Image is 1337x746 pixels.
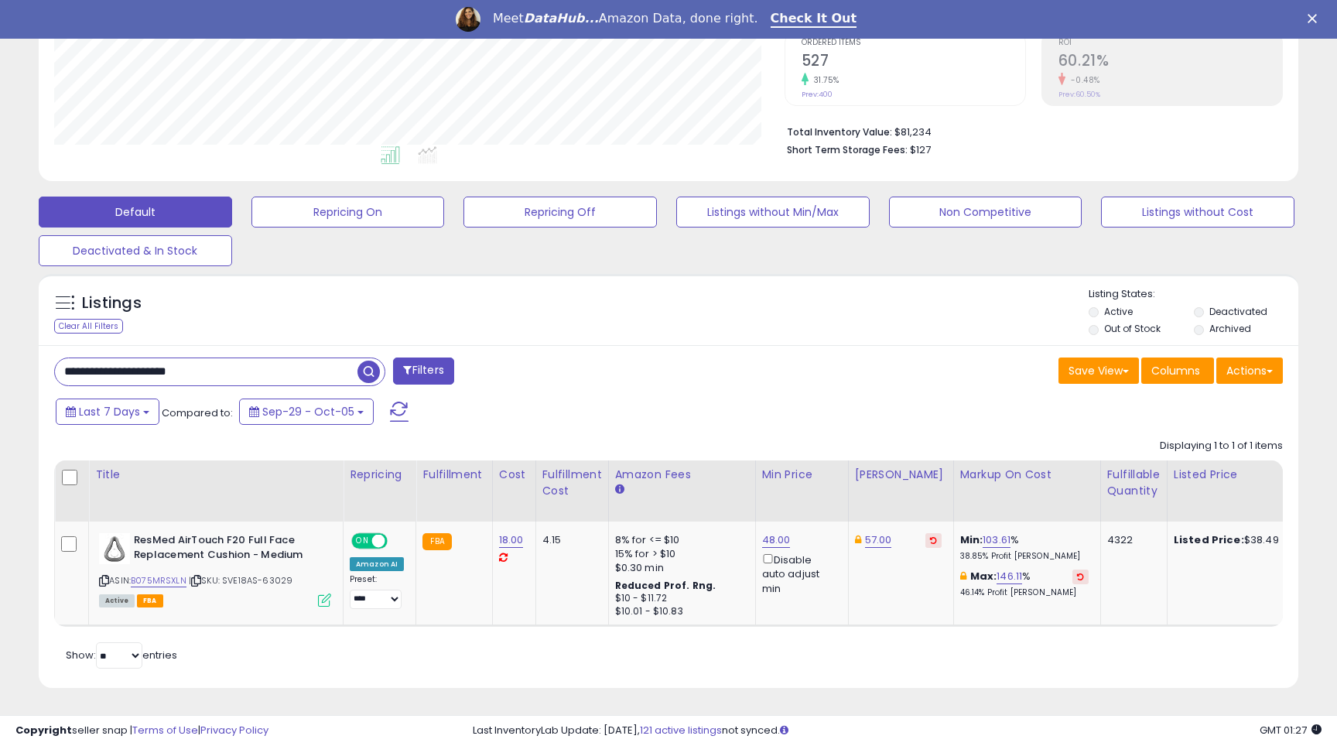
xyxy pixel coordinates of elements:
a: 121 active listings [640,723,722,737]
b: Min: [960,532,983,547]
div: Fulfillment [422,467,485,483]
div: [PERSON_NAME] [855,467,947,483]
button: Default [39,197,232,228]
h2: 60.21% [1058,52,1282,73]
div: Title [95,467,337,483]
a: 146.11 [997,569,1022,584]
small: FBA [422,533,451,550]
span: 2025-10-13 01:27 GMT [1260,723,1322,737]
div: $38.49 [1174,533,1302,547]
strong: Copyright [15,723,72,737]
span: Ordered Items [802,39,1025,47]
button: Repricing Off [463,197,657,228]
b: Total Inventory Value: [787,125,892,139]
h2: 527 [802,52,1025,73]
span: Compared to: [162,406,233,420]
button: Listings without Cost [1101,197,1294,228]
label: Out of Stock [1104,322,1161,335]
div: Listed Price [1174,467,1308,483]
small: Amazon Fees. [615,483,624,497]
button: Columns [1141,358,1214,384]
div: Fulfillment Cost [542,467,602,499]
span: ON [353,535,372,548]
div: Markup on Cost [960,467,1094,483]
div: Amazon AI [350,557,404,571]
button: Repricing On [251,197,445,228]
div: Preset: [350,574,404,609]
div: % [960,533,1089,562]
i: This overrides the store level max markup for this listing [960,571,966,581]
span: All listings currently available for purchase on Amazon [99,594,135,607]
div: $10.01 - $10.83 [615,605,744,618]
b: Listed Price: [1174,532,1244,547]
div: Repricing [350,467,409,483]
span: Show: entries [66,648,177,662]
div: Amazon Fees [615,467,749,483]
a: Privacy Policy [200,723,268,737]
img: 31wExoE40uL._SL40_.jpg [99,533,130,564]
span: FBA [137,594,163,607]
button: Actions [1216,358,1283,384]
p: 38.85% Profit [PERSON_NAME] [960,551,1089,562]
span: Columns [1151,363,1200,378]
label: Archived [1209,322,1251,335]
i: DataHub... [524,11,599,26]
b: Reduced Prof. Rng. [615,579,716,592]
div: Close [1308,14,1323,23]
a: Terms of Use [132,723,198,737]
li: $81,234 [787,121,1271,140]
span: $127 [910,142,931,157]
i: Revert to store-level Dynamic Max Price [930,536,937,544]
div: 4322 [1107,533,1155,547]
img: Profile image for Georgie [456,7,480,32]
a: 103.61 [983,532,1010,548]
button: Non Competitive [889,197,1082,228]
span: Last 7 Days [79,404,140,419]
a: B075MRSXLN [131,574,186,587]
button: Listings without Min/Max [676,197,870,228]
small: 31.75% [809,74,839,86]
div: Cost [499,467,529,483]
label: Active [1104,305,1133,318]
div: $10 - $11.72 [615,592,744,605]
b: Short Term Storage Fees: [787,143,908,156]
div: 15% for > $10 [615,547,744,561]
i: Revert to store-level Max Markup [1077,573,1084,580]
p: 46.14% Profit [PERSON_NAME] [960,587,1089,598]
div: Fulfillable Quantity [1107,467,1161,499]
a: 48.00 [762,532,791,548]
div: % [960,570,1089,598]
div: Displaying 1 to 1 of 1 items [1160,439,1283,453]
th: The percentage added to the cost of goods (COGS) that forms the calculator for Min & Max prices. [953,460,1100,522]
div: Clear All Filters [54,319,123,334]
button: Sep-29 - Oct-05 [239,399,374,425]
div: 4.15 [542,533,597,547]
div: 8% for <= $10 [615,533,744,547]
span: | SKU: SVE18AS-63029 [189,574,292,587]
div: Min Price [762,467,842,483]
button: Save View [1058,358,1139,384]
small: Prev: 60.50% [1058,90,1100,99]
div: ASIN: [99,533,331,605]
button: Deactivated & In Stock [39,235,232,266]
span: OFF [385,535,410,548]
button: Last 7 Days [56,399,159,425]
button: Filters [393,358,453,385]
a: 18.00 [499,532,524,548]
small: Prev: 400 [802,90,833,99]
i: This overrides the store level Dynamic Max Price for this listing [855,535,861,545]
a: 57.00 [865,532,892,548]
div: Disable auto adjust min [762,551,836,596]
b: ResMed AirTouch F20 Full Face Replacement Cushion - Medium [134,533,322,566]
a: Check It Out [771,11,857,28]
h5: Listings [82,293,142,314]
div: Last InventoryLab Update: [DATE], not synced. [473,724,1322,738]
div: seller snap | | [15,724,268,738]
label: Deactivated [1209,305,1267,318]
b: Max: [970,569,997,583]
small: -0.48% [1065,74,1100,86]
span: ROI [1058,39,1282,47]
div: Meet Amazon Data, done right. [493,11,758,26]
p: Listing States: [1089,287,1298,302]
div: $0.30 min [615,561,744,575]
